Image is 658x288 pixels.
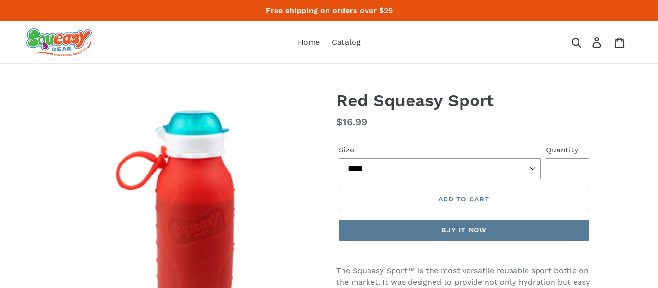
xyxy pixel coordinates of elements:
[293,35,325,50] a: Home
[546,144,589,156] label: Quantity
[332,38,361,47] span: Catalog
[339,144,541,156] label: Size
[298,38,320,47] span: Home
[438,195,489,203] span: Add to cart
[336,116,367,127] span: $16.99
[339,220,589,241] button: Buy it now
[339,189,589,210] button: Add to cart
[336,90,592,111] h1: Red Squeasy Sport
[327,35,366,50] a: Catalog
[26,28,92,56] img: squeasy gear snacker portable food pouch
